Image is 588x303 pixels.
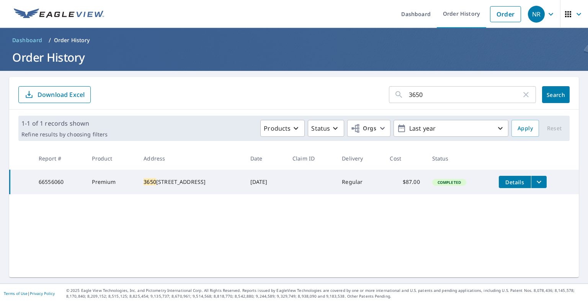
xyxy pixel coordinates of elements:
[4,291,55,296] p: |
[336,147,384,170] th: Delivery
[244,147,286,170] th: Date
[503,179,526,186] span: Details
[433,180,465,185] span: Completed
[18,86,91,103] button: Download Excel
[38,90,85,99] p: Download Excel
[311,124,330,133] p: Status
[21,131,108,138] p: Refine results by choosing filters
[336,170,384,194] td: Regular
[548,91,563,98] span: Search
[244,170,286,194] td: [DATE]
[14,8,104,20] img: EV Logo
[144,178,238,186] div: [STREET_ADDRESS]
[86,170,137,194] td: Premium
[144,178,156,185] mark: 3650
[49,36,51,45] li: /
[54,36,90,44] p: Order History
[406,122,496,135] p: Last year
[9,34,46,46] a: Dashboard
[511,120,539,137] button: Apply
[21,119,108,128] p: 1-1 of 1 records shown
[394,120,508,137] button: Last year
[12,36,42,44] span: Dashboard
[542,86,570,103] button: Search
[86,147,137,170] th: Product
[347,120,390,137] button: Orgs
[4,291,28,296] a: Terms of Use
[518,124,533,133] span: Apply
[490,6,521,22] a: Order
[308,120,344,137] button: Status
[33,170,86,194] td: 66556060
[426,147,493,170] th: Status
[384,170,426,194] td: $87.00
[66,288,584,299] p: © 2025 Eagle View Technologies, Inc. and Pictometry International Corp. All Rights Reserved. Repo...
[260,120,305,137] button: Products
[9,49,579,65] h1: Order History
[409,84,521,105] input: Address, Report #, Claim ID, etc.
[384,147,426,170] th: Cost
[531,176,547,188] button: filesDropdownBtn-66556060
[351,124,376,133] span: Orgs
[499,176,531,188] button: detailsBtn-66556060
[264,124,291,133] p: Products
[137,147,244,170] th: Address
[286,147,336,170] th: Claim ID
[30,291,55,296] a: Privacy Policy
[33,147,86,170] th: Report #
[9,34,579,46] nav: breadcrumb
[528,6,545,23] div: NR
